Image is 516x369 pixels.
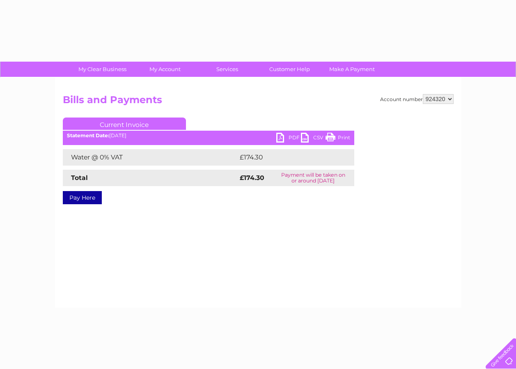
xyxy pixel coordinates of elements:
[63,149,238,166] td: Water @ 0% VAT
[238,149,339,166] td: £174.30
[67,132,109,138] b: Statement Date:
[272,170,354,186] td: Payment will be taken on or around [DATE]
[318,62,386,77] a: Make A Payment
[63,191,102,204] a: Pay Here
[63,94,454,110] h2: Bills and Payments
[276,133,301,145] a: PDF
[326,133,350,145] a: Print
[301,133,326,145] a: CSV
[380,94,454,104] div: Account number
[240,174,264,182] strong: £174.30
[63,133,354,138] div: [DATE]
[69,62,136,77] a: My Clear Business
[71,174,88,182] strong: Total
[256,62,323,77] a: Customer Help
[193,62,261,77] a: Services
[131,62,199,77] a: My Account
[63,118,186,130] a: Current Invoice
